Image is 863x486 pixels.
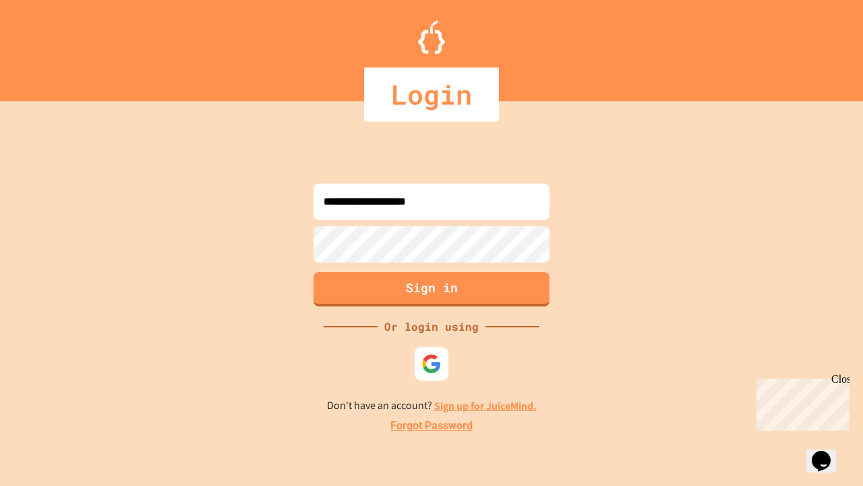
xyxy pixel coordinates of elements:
p: Don't have an account? [327,398,537,414]
div: Or login using [378,319,485,335]
div: Login [364,67,499,122]
iframe: chat widget [806,432,850,473]
iframe: chat widget [751,373,850,431]
img: google-icon.svg [421,354,442,374]
div: Chat with us now!Close [5,5,93,86]
a: Forgot Password [390,418,473,434]
img: Logo.svg [418,20,445,54]
button: Sign in [314,272,549,306]
a: Sign up for JuiceMind. [434,399,537,413]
